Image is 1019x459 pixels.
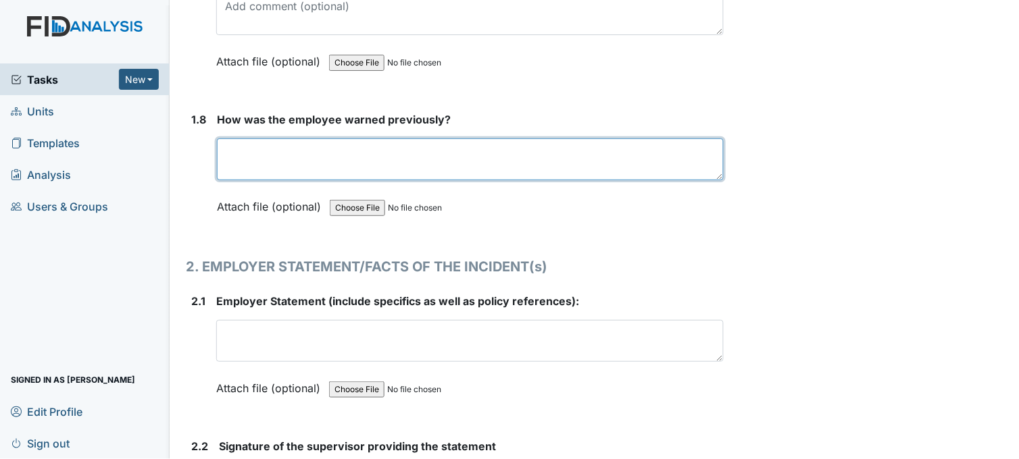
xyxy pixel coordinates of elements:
span: How was the employee warned previously? [217,113,451,126]
span: Sign out [11,433,70,454]
label: 2.1 [191,293,205,309]
span: Units [11,101,54,122]
span: Edit Profile [11,401,82,422]
button: New [119,69,159,90]
label: Attach file (optional) [217,191,326,215]
label: Attach file (optional) [216,46,326,70]
span: Templates [11,132,80,153]
span: Signed in as [PERSON_NAME] [11,369,135,390]
a: Tasks [11,72,119,88]
label: 2.2 [191,438,208,454]
span: Users & Groups [11,196,108,217]
span: Employer Statement (include specifics as well as policy references): [216,294,579,308]
span: Analysis [11,164,71,185]
label: Attach file (optional) [216,373,326,396]
span: Signature of the supervisor providing the statement [219,439,496,453]
label: 1.8 [191,111,206,128]
h1: 2. EMPLOYER STATEMENT/FACTS OF THE INCIDENT(s) [186,256,724,277]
